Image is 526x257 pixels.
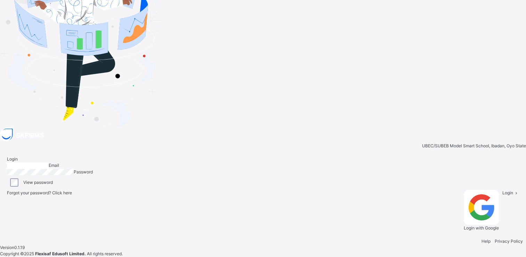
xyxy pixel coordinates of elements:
span: Login [7,156,18,162]
label: View password [23,179,53,186]
span: Login with Google [464,225,499,231]
span: Email [49,163,59,168]
span: Password [74,169,93,174]
strong: Flexisaf Edusoft Limited. [35,251,86,256]
img: google.396cfc9801f0270233282035f929180a.svg [464,190,499,225]
a: Privacy Policy [495,239,523,244]
span: Forgot your password? [7,190,72,195]
a: Click here [52,190,72,195]
span: Login [502,190,513,195]
span: UBEC/SUBEB Model Smart School, Ibadan, Oyo State [422,143,526,149]
a: Help [482,239,491,244]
